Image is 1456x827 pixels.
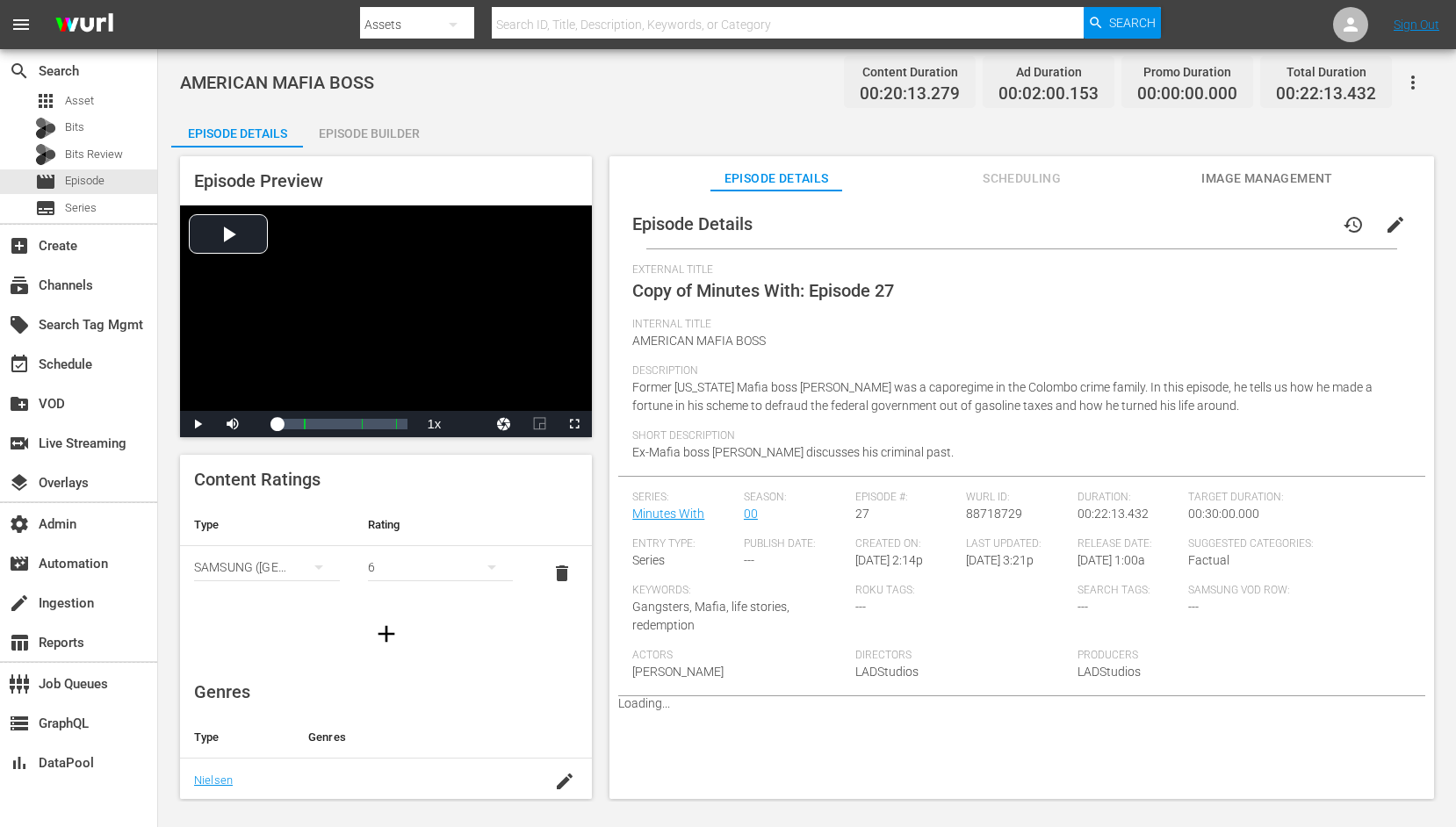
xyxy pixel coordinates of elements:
[1109,7,1156,39] span: Search
[35,118,56,139] div: Bits
[1137,84,1237,104] span: 00:00:00.000
[1078,600,1088,614] span: ---
[632,600,789,632] span: Gangsters, Mafia, life stories, redemption
[1078,537,1180,551] span: Release Date:
[855,507,869,521] span: 27
[35,90,56,111] span: Asset
[9,673,30,694] span: Job Queues
[632,665,724,679] span: [PERSON_NAME]
[9,354,30,375] span: Schedule
[998,84,1099,104] span: 00:02:00.153
[1385,214,1406,235] span: edit
[9,61,30,82] span: Search
[180,504,354,546] th: Type
[9,275,30,296] span: Channels
[998,60,1099,84] div: Ad Duration
[632,507,704,521] a: Minutes With
[9,713,30,734] span: GraphQL
[9,514,30,535] span: Admin
[710,168,842,190] span: Episode Details
[354,504,528,546] th: Rating
[632,364,1402,378] span: Description
[65,172,105,190] span: Episode
[632,553,665,567] span: Series
[416,411,451,437] button: Playback Rate
[9,752,30,773] span: DataPool
[632,318,1402,332] span: Internal Title
[1332,204,1374,246] button: history
[632,380,1373,413] span: Former [US_STATE] Mafia boss [PERSON_NAME] was a caporegime in the Colombo crime family. In this ...
[9,393,30,414] span: VOD
[860,60,960,84] div: Content Duration
[1078,584,1180,598] span: Search Tags:
[194,469,321,490] span: Content Ratings
[557,411,592,437] button: Fullscreen
[9,314,30,335] span: Search Tag Mgmt
[9,553,30,574] span: Automation
[11,14,32,35] span: menu
[1374,204,1416,246] button: edit
[966,537,1069,551] span: Last Updated:
[194,681,250,702] span: Genres
[632,584,846,598] span: Keywords:
[303,112,435,155] div: Episode Builder
[65,119,84,136] span: Bits
[966,507,1022,521] span: 88718729
[171,112,303,147] button: Episode Details
[180,72,374,93] span: AMERICAN MAFIA BOSS
[9,632,30,653] span: Reports
[368,543,514,592] div: 6
[1188,584,1291,598] span: Samsung VOD Row:
[541,552,583,594] button: delete
[744,553,754,567] span: ---
[303,112,435,147] button: Episode Builder
[744,507,758,521] a: 00
[215,411,250,437] button: Mute
[1078,665,1141,679] span: LADStudios
[632,537,735,551] span: Entry Type:
[744,491,847,505] span: Season:
[966,491,1069,505] span: Wurl ID:
[855,491,958,505] span: Episode #:
[1078,507,1149,521] span: 00:22:13.432
[632,213,753,234] span: Episode Details
[632,649,846,663] span: Actors
[65,146,123,163] span: Bits Review
[855,600,866,614] span: ---
[860,84,960,104] span: 00:20:13.279
[1343,214,1364,235] span: history
[35,171,56,192] span: Episode
[1078,491,1180,505] span: Duration:
[1188,537,1402,551] span: Suggested Categories:
[855,537,958,551] span: Created On:
[632,334,766,348] span: AMERICAN MAFIA BOSS
[9,433,30,454] span: Live Streaming
[35,144,56,165] div: Bits Review
[277,419,407,429] div: Progress Bar
[180,411,215,437] button: Play
[487,411,522,437] button: Jump To Time
[180,716,294,759] th: Type
[744,537,847,551] span: Publish Date:
[1188,553,1229,567] span: Factual
[1078,649,1291,663] span: Producers
[65,199,97,217] span: Series
[855,584,1069,598] span: Roku Tags:
[1276,84,1376,104] span: 00:22:13.432
[522,411,557,437] button: Picture-in-Picture
[1276,60,1376,84] div: Total Duration
[194,543,340,592] div: SAMSUNG ([GEOGRAPHIC_DATA] (Republic of))
[632,491,735,505] span: Series:
[1394,18,1439,32] a: Sign Out
[551,563,573,584] span: delete
[1188,507,1259,521] span: 00:30:00.000
[1188,600,1199,614] span: ---
[180,205,592,437] div: Video Player
[1201,168,1333,190] span: Image Management
[855,665,919,679] span: LADStudios
[1137,60,1237,84] div: Promo Duration
[1188,491,1402,505] span: Target Duration:
[171,112,303,155] div: Episode Details
[42,4,126,46] img: ans4CAIJ8jUAAAAAAAAAAAAAAAAAAAAAAAAgQb4GAAAAAAAAAAAAAAAAAAAAAAAAJMjXAAAAAAAAAAAAAAAAAAAAAAAAgAT5G...
[618,696,1425,710] p: Loading...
